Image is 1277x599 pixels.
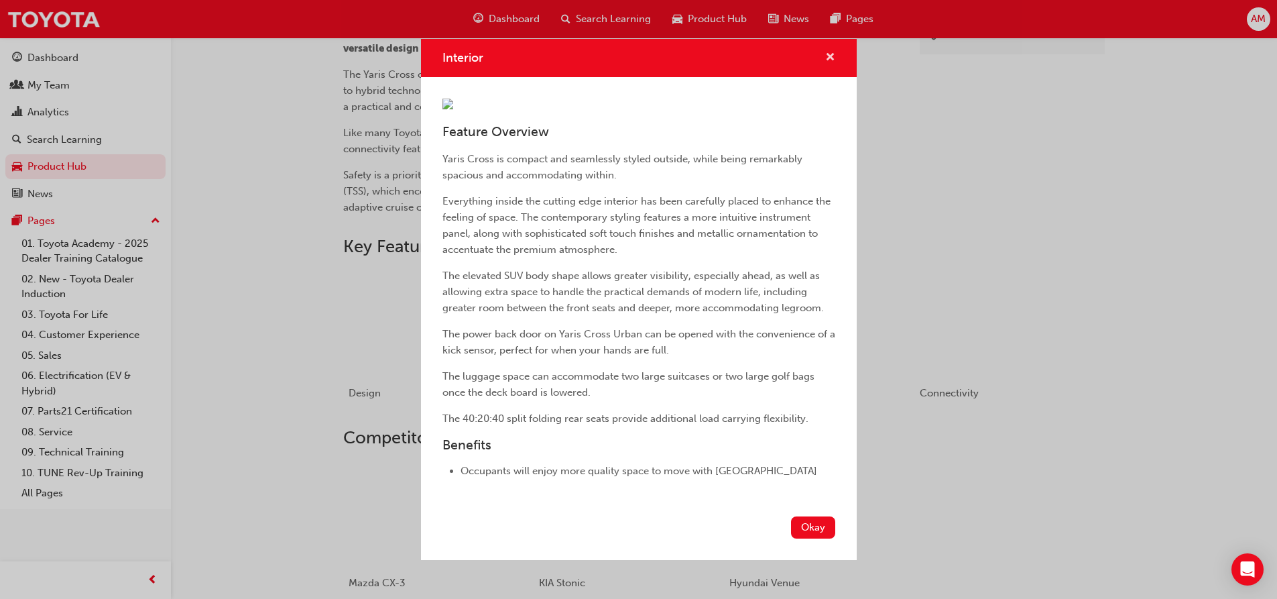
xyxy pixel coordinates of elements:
[442,413,808,425] span: The 40:20:40 split folding rear seats provide additional load carrying flexibility.
[442,99,453,109] img: f4af3b0a-252f-4e7d-ae7e-b9a5967ceadb.jpg
[825,50,835,66] button: cross-icon
[442,370,817,398] span: The luggage space can accommodate two large suitcases or two large golf bags once the deck board ...
[791,516,835,539] button: Okay
[442,195,833,256] span: Everything inside the cutting edge interior has been carefully placed to enhance the feeling of s...
[421,39,857,559] div: Interior
[442,124,835,140] h3: Feature Overview
[461,464,835,479] li: Occupants will enjoy more quality space to move with [GEOGRAPHIC_DATA]
[825,52,835,64] span: cross-icon
[442,328,838,356] span: The power back door on Yaris Cross Urban can be opened with the convenience of a kick sensor, per...
[1231,553,1264,586] div: Open Intercom Messenger
[442,270,824,314] span: The elevated SUV body shape allows greater visibility, especially ahead, as well as allowing extr...
[442,50,483,65] span: Interior
[442,153,805,181] span: Yaris Cross is compact and seamlessly styled outside, while being remarkably spacious and accommo...
[442,437,835,453] h3: Benefits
